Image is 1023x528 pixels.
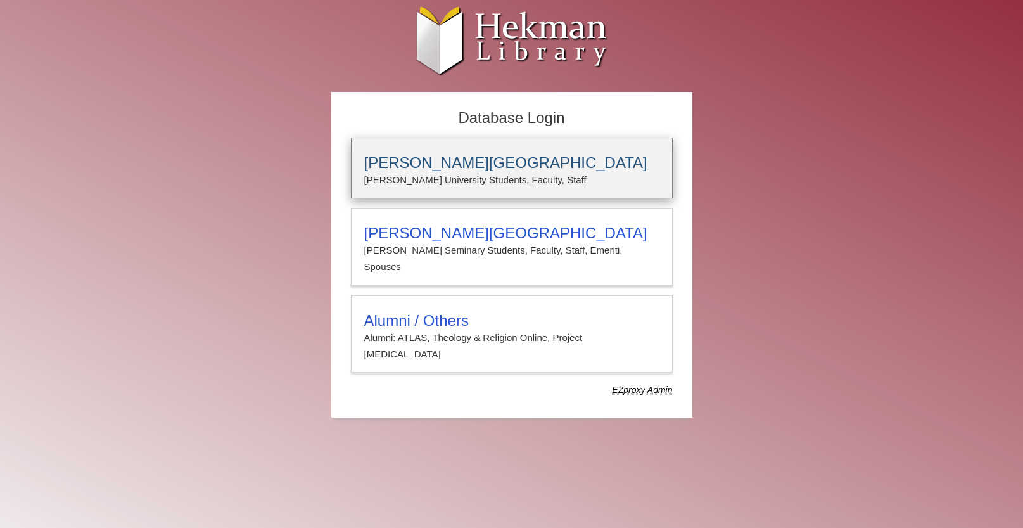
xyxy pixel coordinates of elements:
p: Alumni: ATLAS, Theology & Religion Online, Project [MEDICAL_DATA] [364,330,659,363]
dfn: Use Alumni login [612,385,672,395]
summary: Alumni / OthersAlumni: ATLAS, Theology & Religion Online, Project [MEDICAL_DATA] [364,312,659,363]
h3: Alumni / Others [364,312,659,330]
a: [PERSON_NAME][GEOGRAPHIC_DATA][PERSON_NAME] Seminary Students, Faculty, Staff, Emeriti, Spouses [351,208,673,286]
p: [PERSON_NAME] University Students, Faculty, Staff [364,172,659,188]
h3: [PERSON_NAME][GEOGRAPHIC_DATA] [364,224,659,242]
a: [PERSON_NAME][GEOGRAPHIC_DATA][PERSON_NAME] University Students, Faculty, Staff [351,138,673,198]
p: [PERSON_NAME] Seminary Students, Faculty, Staff, Emeriti, Spouses [364,242,659,276]
h2: Database Login [345,105,679,131]
h3: [PERSON_NAME][GEOGRAPHIC_DATA] [364,154,659,172]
